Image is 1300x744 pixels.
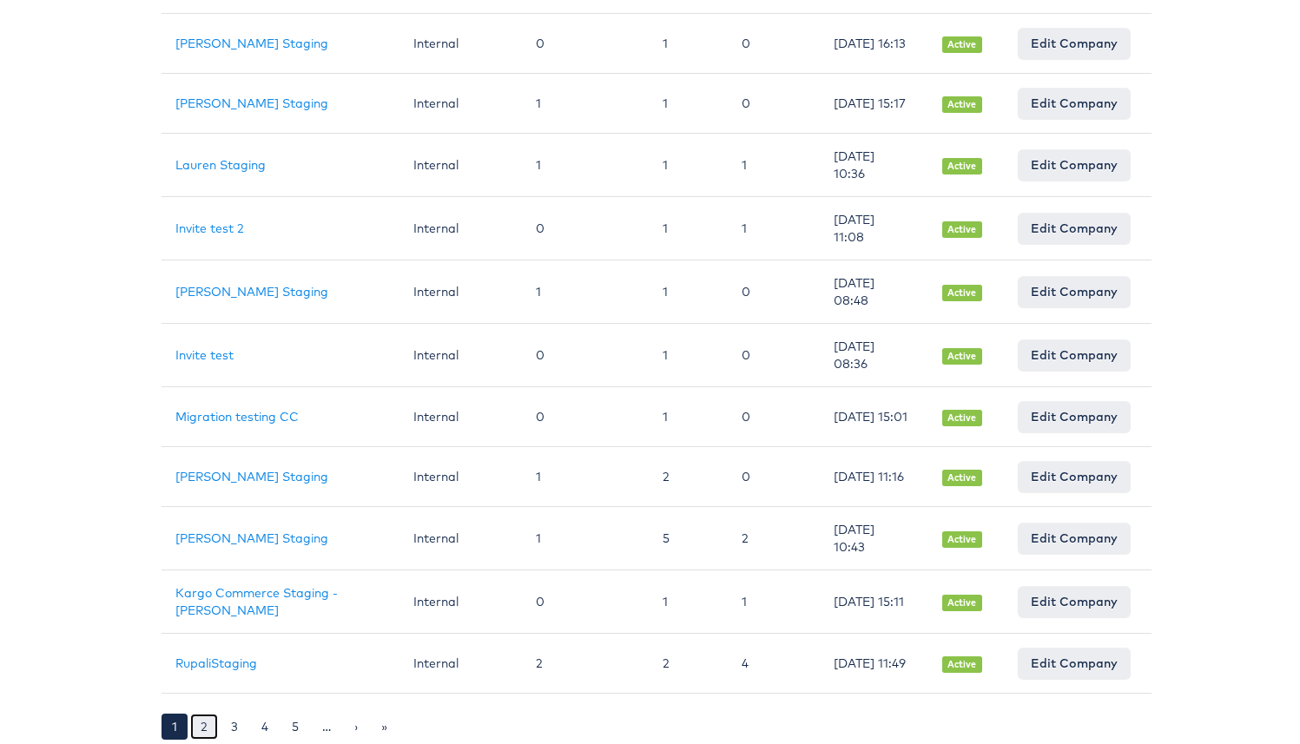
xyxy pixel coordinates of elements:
span: Active [942,218,982,234]
td: [DATE] 08:36 [820,320,928,384]
a: [PERSON_NAME] Staging [175,527,328,543]
a: 1 [162,710,188,736]
td: 2 [649,444,728,504]
span: Active [942,345,982,361]
td: 1 [522,444,649,504]
td: Internal [399,504,522,567]
td: 1 [649,10,728,70]
span: Active [942,93,982,109]
a: 5 [281,710,309,736]
a: [PERSON_NAME] Staging [175,465,328,481]
td: [DATE] 15:17 [820,70,928,130]
td: 1 [522,130,649,194]
td: 0 [728,10,820,70]
a: Edit Company [1018,644,1131,675]
a: » [371,710,398,736]
td: [DATE] 15:01 [820,384,928,444]
td: 5 [649,504,728,567]
td: 0 [522,384,649,444]
a: Invite test [175,344,234,359]
span: Active [942,528,982,544]
td: [DATE] 11:08 [820,194,928,257]
td: Internal [399,10,522,70]
a: › [344,710,368,736]
a: Edit Company [1018,273,1131,304]
a: 4 [251,710,279,736]
span: Active [942,653,982,669]
td: 1 [649,320,728,384]
td: 1 [728,130,820,194]
td: Internal [399,630,522,690]
a: 3 [221,710,248,736]
td: 1 [728,194,820,257]
td: 1 [649,384,728,444]
span: Active [942,591,982,608]
td: 0 [728,444,820,504]
td: 1 [522,504,649,567]
a: Edit Company [1018,519,1131,550]
td: [DATE] 11:49 [820,630,928,690]
span: Active [942,406,982,423]
td: Internal [399,320,522,384]
td: 0 [728,70,820,130]
td: 1 [728,567,820,630]
td: [DATE] 11:16 [820,444,928,504]
a: Invite test 2 [175,217,244,233]
a: Edit Company [1018,583,1131,614]
td: 4 [728,630,820,690]
td: 1 [649,567,728,630]
td: Internal [399,257,522,320]
a: [PERSON_NAME] Staging [175,32,328,48]
td: 2 [649,630,728,690]
a: Edit Company [1018,146,1131,177]
td: [DATE] 16:13 [820,10,928,70]
span: Active [942,33,982,49]
td: 0 [522,194,649,257]
span: Active [942,466,982,483]
td: 1 [522,70,649,130]
td: Internal [399,70,522,130]
a: Edit Company [1018,336,1131,367]
td: 2 [728,504,820,567]
td: 2 [522,630,649,690]
td: 0 [522,320,649,384]
a: Edit Company [1018,398,1131,429]
td: 0 [728,320,820,384]
span: Active [942,155,982,171]
td: [DATE] 08:48 [820,257,928,320]
a: [PERSON_NAME] Staging [175,92,328,108]
a: Edit Company [1018,24,1131,56]
td: Internal [399,567,522,630]
a: … [312,710,341,736]
a: Migration testing CC [175,405,299,421]
td: 0 [728,257,820,320]
a: Edit Company [1018,84,1131,115]
td: Internal [399,130,522,194]
td: Internal [399,444,522,504]
td: 0 [522,10,649,70]
td: 1 [649,257,728,320]
a: 2 [190,710,218,736]
td: 0 [728,384,820,444]
td: Internal [399,384,522,444]
a: Lauren Staging [175,154,266,169]
a: RupaliStaging [175,652,257,668]
td: 1 [649,70,728,130]
td: 1 [649,194,728,257]
td: [DATE] 10:43 [820,504,928,567]
td: 1 [522,257,649,320]
a: Edit Company [1018,458,1131,489]
a: Kargo Commerce Staging - [PERSON_NAME] [175,582,338,615]
td: Internal [399,194,522,257]
a: Edit Company [1018,209,1131,240]
td: [DATE] 10:36 [820,130,928,194]
td: 1 [649,130,728,194]
a: [PERSON_NAME] Staging [175,280,328,296]
span: Active [942,281,982,298]
td: 0 [522,567,649,630]
td: [DATE] 15:11 [820,567,928,630]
